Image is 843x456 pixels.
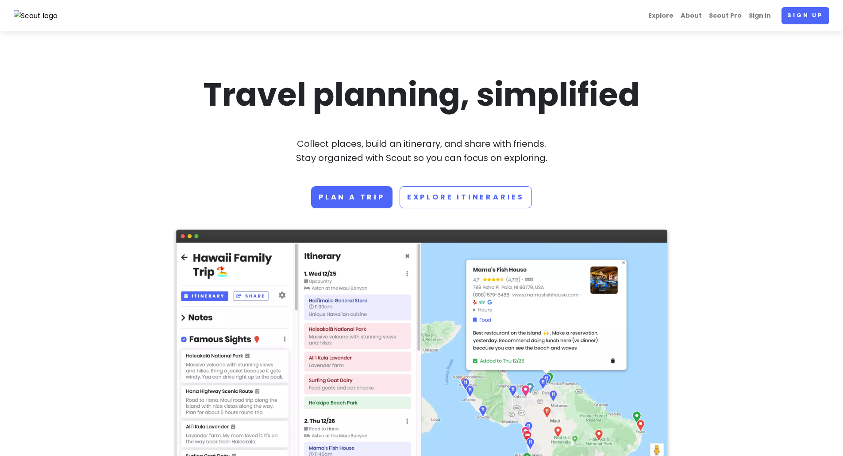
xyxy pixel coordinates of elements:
a: Sign in [745,7,774,24]
a: Explore Itineraries [400,186,532,208]
a: Explore [645,7,677,24]
h1: Travel planning, simplified [176,74,667,115]
a: Scout Pro [705,7,745,24]
a: Sign up [781,7,829,24]
img: Scout logo [14,10,58,22]
a: About [677,7,705,24]
p: Collect places, build an itinerary, and share with friends. Stay organized with Scout so you can ... [176,137,667,165]
a: Plan a trip [311,186,393,208]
